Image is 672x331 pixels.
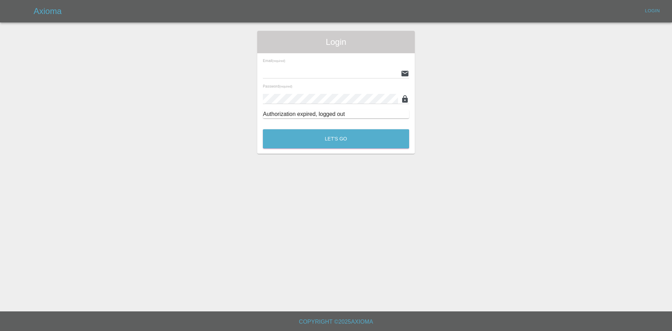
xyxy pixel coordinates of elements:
h5: Axioma [34,6,62,17]
small: (required) [272,60,285,63]
div: Authorization expired, logged out [263,110,409,118]
span: Email [263,58,285,63]
span: Password [263,84,292,88]
a: Login [641,6,664,16]
button: Let's Go [263,129,409,149]
small: (required) [279,85,292,88]
span: Login [263,36,409,48]
h6: Copyright © 2025 Axioma [6,317,666,327]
